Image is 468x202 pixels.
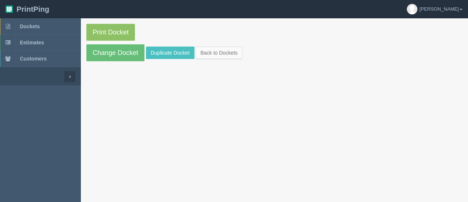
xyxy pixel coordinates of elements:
img: avatar_default-7531ab5dedf162e01f1e0bb0964e6a185e93c5c22dfe317fb01d7f8cd2b1632c.jpg [407,4,417,14]
a: Duplicate Docket [146,47,194,59]
a: Change Docket [86,44,144,61]
a: Print Docket [86,24,135,41]
span: Dockets [20,23,40,29]
img: logo-3e63b451c926e2ac314895c53de4908e5d424f24456219fb08d385ab2e579770.png [6,5,13,13]
span: Customers [20,56,47,62]
span: Estimates [20,40,44,45]
a: Back to Dockets [196,47,242,59]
